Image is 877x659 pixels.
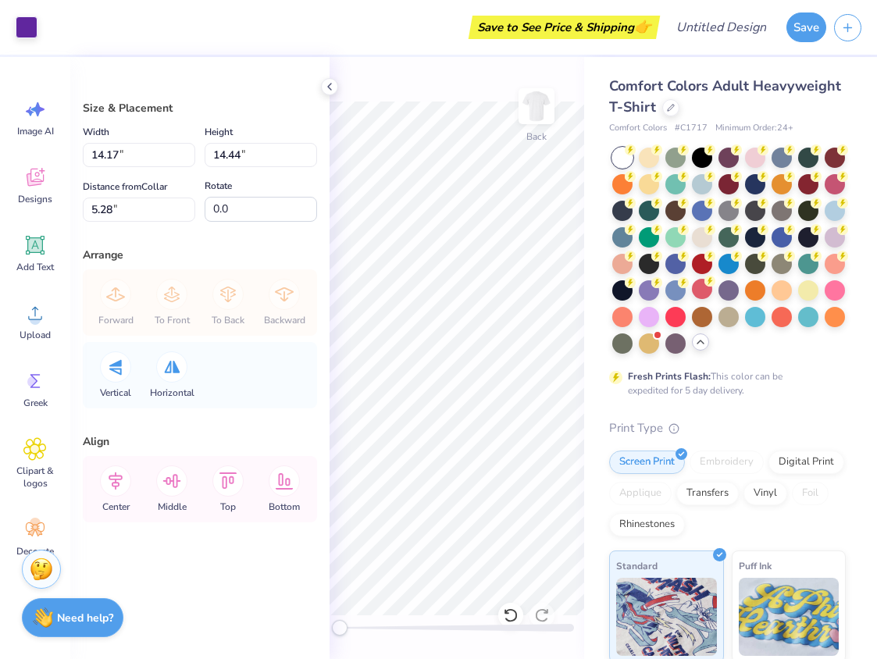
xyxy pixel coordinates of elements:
div: Back [526,130,547,144]
span: Minimum Order: 24 + [715,122,793,135]
img: Puff Ink [739,578,840,656]
span: Vertical [100,386,131,399]
div: Transfers [676,482,739,505]
span: Puff Ink [739,557,772,574]
span: Image AI [17,125,54,137]
span: 👉 [634,17,651,36]
span: Add Text [16,261,54,273]
img: Standard [616,578,717,656]
span: Horizontal [150,386,194,399]
span: Comfort Colors [609,122,667,135]
span: Center [102,500,130,513]
span: Top [220,500,236,513]
input: Untitled Design [664,12,779,43]
button: Save [786,12,826,42]
label: Width [83,123,109,141]
div: Accessibility label [332,620,348,636]
span: # C1717 [675,122,708,135]
span: Designs [18,193,52,205]
label: Distance from Collar [83,177,167,196]
div: Align [83,433,317,450]
span: Decorate [16,545,54,557]
div: Foil [792,482,829,505]
div: Size & Placement [83,100,317,116]
strong: Fresh Prints Flash: [628,370,711,383]
div: Vinyl [743,482,787,505]
span: Upload [20,329,51,341]
div: Screen Print [609,451,685,474]
label: Height [205,123,233,141]
strong: Need help? [57,611,113,625]
span: Standard [616,557,658,574]
span: Greek [23,397,48,409]
div: Digital Print [768,451,844,474]
div: Embroidery [690,451,764,474]
span: Bottom [269,500,300,513]
div: This color can be expedited for 5 day delivery. [628,369,820,397]
img: Back [521,91,552,122]
span: Middle [158,500,187,513]
div: Rhinestones [609,513,685,536]
div: Print Type [609,419,846,437]
label: Rotate [205,176,232,195]
div: Arrange [83,247,317,263]
div: Applique [609,482,672,505]
span: Comfort Colors Adult Heavyweight T-Shirt [609,77,841,116]
span: Clipart & logos [9,465,61,490]
div: Save to See Price & Shipping [472,16,656,39]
